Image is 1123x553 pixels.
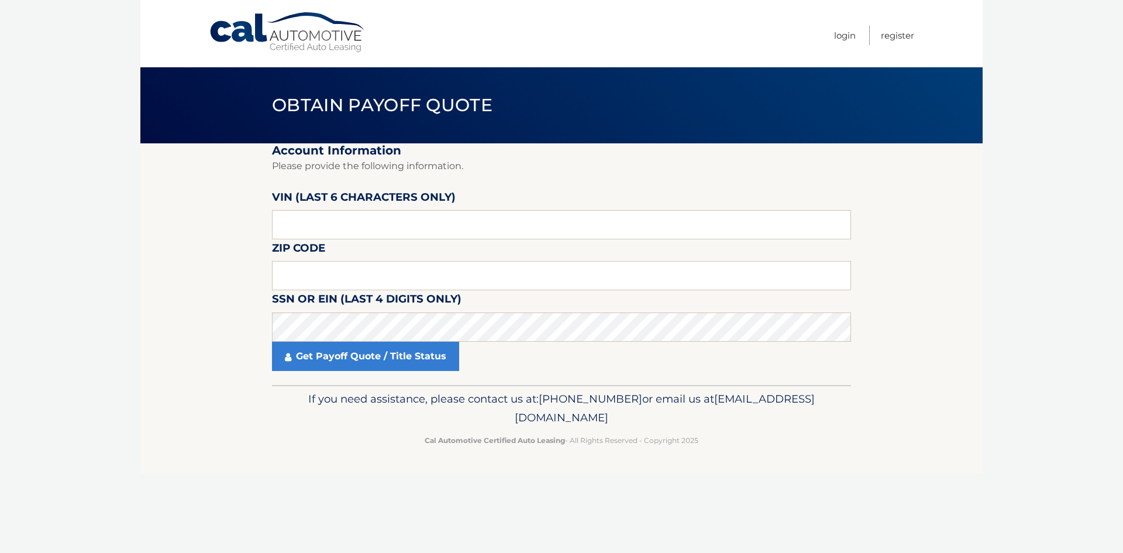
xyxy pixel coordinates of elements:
a: Login [834,26,856,45]
h2: Account Information [272,143,851,158]
a: Register [881,26,914,45]
a: Cal Automotive [209,12,367,53]
span: Obtain Payoff Quote [272,94,492,116]
a: Get Payoff Quote / Title Status [272,342,459,371]
strong: Cal Automotive Certified Auto Leasing [425,436,565,445]
p: - All Rights Reserved - Copyright 2025 [280,434,843,446]
label: VIN (last 6 characters only) [272,188,456,210]
label: SSN or EIN (last 4 digits only) [272,290,461,312]
p: If you need assistance, please contact us at: or email us at [280,390,843,427]
span: [PHONE_NUMBER] [539,392,642,406]
p: Please provide the following information. [272,158,851,174]
label: Zip Code [272,239,325,261]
